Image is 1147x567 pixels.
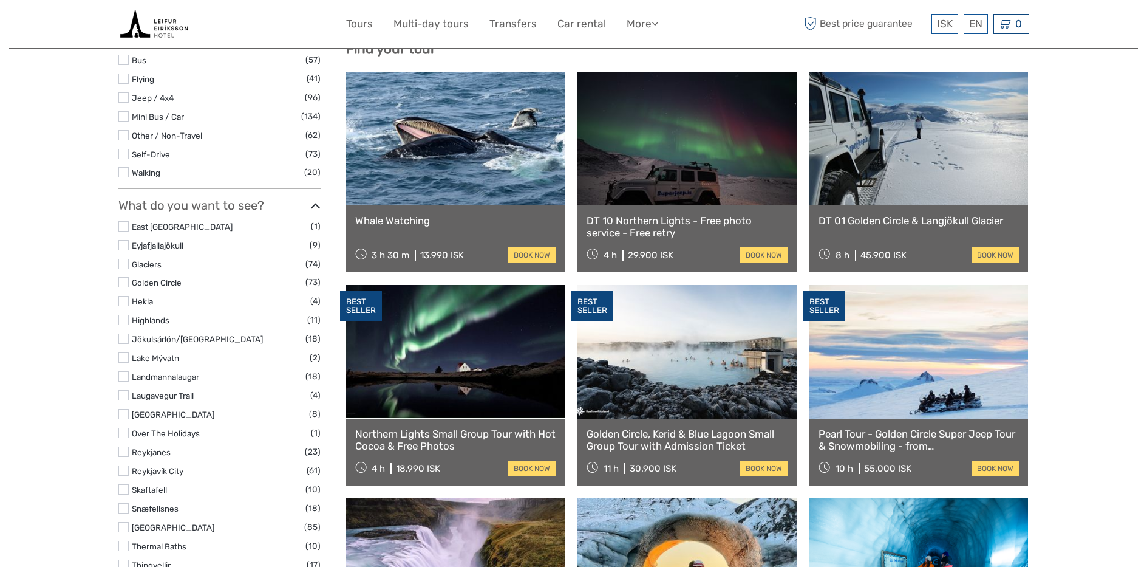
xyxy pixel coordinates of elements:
span: ISK [937,18,953,30]
span: Best price guarantee [802,14,928,34]
a: Bus [132,55,146,65]
span: 3 h 30 m [372,250,409,261]
span: 4 h [604,250,617,261]
a: Jökulsárlón/[GEOGRAPHIC_DATA] [132,334,263,344]
a: Tours [346,15,373,33]
b: Find your tour [346,41,436,57]
a: book now [508,247,556,263]
span: (11) [307,313,321,327]
span: 0 [1013,18,1024,30]
a: book now [740,247,788,263]
div: EN [964,14,988,34]
span: (4) [310,388,321,402]
a: Golden Circle [132,278,182,287]
a: More [627,15,658,33]
span: (4) [310,294,321,308]
span: (8) [309,407,321,421]
a: Snæfellsnes [132,504,179,514]
a: Landmannalaugar [132,372,199,382]
span: 4 h [372,463,385,474]
a: book now [972,461,1019,476]
span: (62) [305,128,321,142]
a: Pearl Tour - Golden Circle Super Jeep Tour & Snowmobiling - from [GEOGRAPHIC_DATA] [819,428,1019,453]
a: Lake Mývatn [132,353,179,363]
span: (23) [305,445,321,459]
a: Highlands [132,315,169,325]
span: (10) [305,539,321,553]
a: Over The Holidays [132,428,200,438]
div: BEST SELLER [571,291,613,321]
span: 11 h [604,463,619,474]
span: 8 h [836,250,849,261]
a: DT 10 Northern Lights - Free photo service - Free retry [587,215,788,239]
div: 30.900 ISK [630,463,676,474]
a: book now [508,461,556,476]
a: Skaftafell [132,485,167,495]
span: (57) [305,53,321,67]
a: book now [740,461,788,476]
span: (74) [305,257,321,271]
span: (73) [305,275,321,289]
a: Transfers [489,15,537,33]
a: Whale Watching [355,215,556,227]
div: 13.990 ISK [420,250,464,261]
div: 18.990 ISK [396,463,440,474]
div: BEST SELLER [340,291,382,321]
a: book now [972,247,1019,263]
a: Other / Non-Travel [132,131,202,140]
a: Multi-day tours [393,15,469,33]
span: 10 h [836,463,853,474]
span: (20) [304,165,321,179]
a: Flying [132,74,154,84]
span: (10) [305,483,321,497]
div: BEST SELLER [803,291,845,321]
span: (2) [310,351,321,365]
h3: What do you want to see? [118,198,321,213]
span: (1) [311,426,321,440]
a: East [GEOGRAPHIC_DATA] [132,222,233,232]
a: Jeep / 4x4 [132,93,174,103]
a: DT 01 Golden Circle & Langjökull Glacier [819,215,1019,227]
div: 45.900 ISK [860,250,907,261]
a: Hekla [132,297,153,306]
span: (1) [311,219,321,233]
a: Thermal Baths [132,541,186,551]
a: Self-Drive [132,149,170,159]
a: Golden Circle, Kerid & Blue Lagoon Small Group Tour with Admission Ticket [587,428,788,453]
span: (18) [305,501,321,515]
a: [GEOGRAPHIC_DATA] [132,523,214,532]
span: (18) [305,332,321,346]
a: [GEOGRAPHIC_DATA] [132,410,214,419]
span: (18) [305,369,321,383]
a: Eyjafjallajökull [132,241,183,250]
span: (73) [305,147,321,161]
div: 55.000 ISK [864,463,911,474]
div: 29.900 ISK [628,250,673,261]
span: (134) [301,109,321,123]
a: Reykjavík City [132,466,183,476]
span: (96) [305,91,321,105]
a: Reykjanes [132,447,171,457]
a: Car rental [557,15,606,33]
a: Laugavegur Trail [132,391,194,400]
a: Glaciers [132,259,162,269]
a: Mini Bus / Car [132,112,184,122]
img: Book tours and activities with live availability from the tour operators in Iceland that we have ... [118,9,189,39]
span: (85) [304,520,321,534]
span: (9) [310,238,321,252]
span: (41) [307,72,321,86]
span: (61) [307,464,321,478]
a: Walking [132,168,160,177]
a: Northern Lights Small Group Tour with Hot Cocoa & Free Photos [355,428,556,453]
